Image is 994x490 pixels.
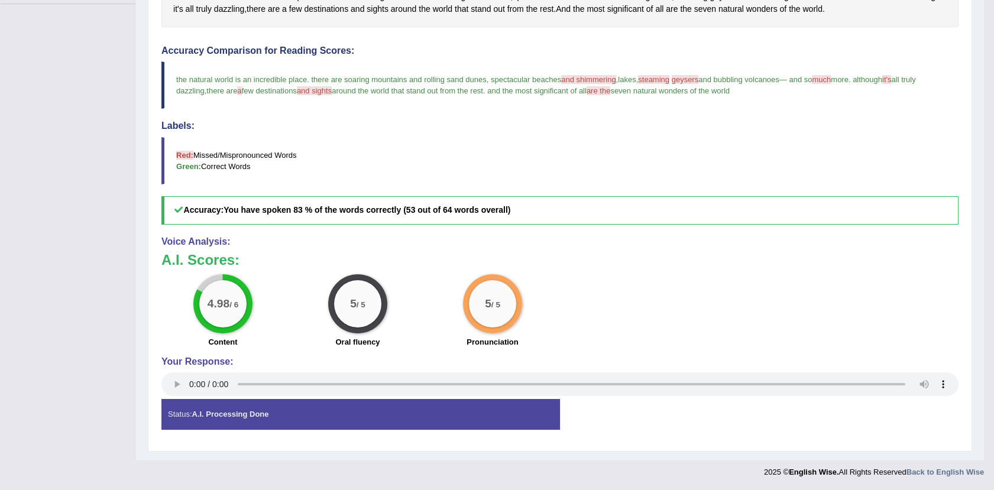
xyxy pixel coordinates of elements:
[698,75,779,84] span: and bubbling volcanoes
[587,3,604,15] span: Click to see word definition
[206,86,237,95] span: there are
[186,3,194,15] span: Click to see word definition
[789,3,800,15] span: Click to see word definition
[176,75,561,84] span: the natural world is an incredible place. there are soaring mountains and rolling sand dunes, spe...
[680,3,691,15] span: Click to see word definition
[335,336,380,348] label: Oral fluency
[161,356,959,367] h4: Your Response:
[161,137,959,184] blockquote: Missed/Mispronounced Words Correct Words
[471,3,491,15] span: Click to see word definition
[161,46,959,56] h4: Accuracy Comparison for Reading Scores:
[192,410,268,418] strong: A.I. Processing Done
[646,3,653,15] span: Click to see word definition
[161,196,959,224] h5: Accuracy:
[573,3,584,15] span: Click to see word definition
[229,300,238,309] small: / 6
[638,75,669,84] span: steaming
[779,3,786,15] span: Click to see word definition
[493,3,504,15] span: Click to see word definition
[224,205,510,215] b: You have spoken 83 % of the words correctly (53 out of 64 words overall)
[540,3,553,15] span: Click to see word definition
[485,297,491,310] big: 5
[237,86,241,95] span: a
[507,3,524,15] span: Click to see word definition
[789,468,838,476] strong: English Wise.
[666,3,678,15] span: Click to see word definition
[161,252,239,268] b: A.I. Scores:
[587,86,610,95] span: are the
[208,336,237,348] label: Content
[176,162,201,171] b: Green:
[487,86,587,95] span: and the most significant of all
[332,86,483,95] span: around the world that stand out from the rest
[526,3,538,15] span: Click to see word definition
[694,3,716,15] span: Click to see word definition
[882,75,891,84] span: it's
[161,121,959,131] h4: Labels:
[672,75,699,84] span: geysers
[176,151,193,160] b: Red:
[289,3,302,15] span: Click to see word definition
[304,3,348,15] span: Click to see word definition
[779,75,787,84] span: —
[367,3,388,15] span: Click to see word definition
[831,75,882,84] span: more. although
[610,86,730,95] span: seven natural wonders of the world
[764,460,984,478] div: 2025 © All Rights Reserved
[433,3,452,15] span: Click to see word definition
[247,3,266,15] span: Click to see word definition
[357,300,365,309] small: / 5
[161,399,560,429] div: Status:
[789,75,812,84] span: and so
[616,75,619,84] span: ,
[455,3,468,15] span: Click to see word definition
[483,86,485,95] span: .
[812,75,831,84] span: much
[173,3,183,15] span: Click to see word definition
[208,297,229,310] big: 4.98
[561,75,616,84] span: and shimmering
[268,3,280,15] span: Click to see word definition
[607,3,644,15] span: Click to see word definition
[718,3,744,15] span: Click to see word definition
[467,336,518,348] label: Pronunciation
[556,3,571,15] span: Click to see word definition
[351,3,364,15] span: Click to see word definition
[655,3,663,15] span: Click to see word definition
[196,3,211,15] span: Click to see word definition
[802,3,822,15] span: Click to see word definition
[419,3,430,15] span: Click to see word definition
[391,3,417,15] span: Click to see word definition
[161,236,959,247] h4: Voice Analysis:
[242,86,297,95] span: few destinations
[297,86,332,95] span: and sights
[618,75,638,84] span: lakes,
[906,468,984,476] a: Back to English Wise
[746,3,778,15] span: Click to see word definition
[491,300,500,309] small: / 5
[350,297,357,310] big: 5
[282,3,287,15] span: Click to see word definition
[214,3,244,15] span: Click to see word definition
[205,86,207,95] span: ,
